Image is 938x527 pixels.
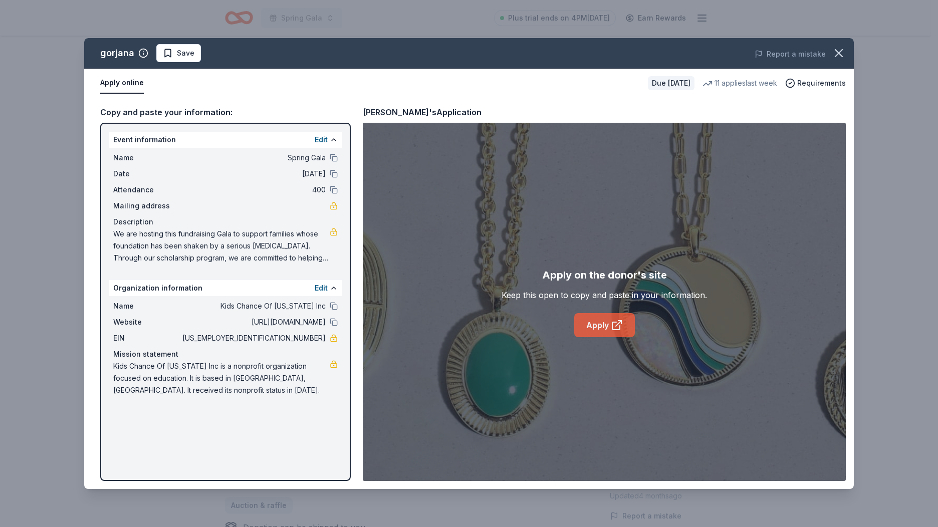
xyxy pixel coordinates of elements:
div: 11 applies last week [702,77,777,89]
span: EIN [113,332,180,344]
span: [URL][DOMAIN_NAME] [180,316,326,328]
span: Name [113,300,180,312]
span: Kids Chance Of [US_STATE] Inc [180,300,326,312]
div: Apply on the donor's site [542,267,667,283]
a: Apply [574,313,635,337]
div: Organization information [109,280,342,296]
span: Date [113,168,180,180]
span: Save [177,47,194,59]
span: 400 [180,184,326,196]
button: Edit [315,134,328,146]
button: Edit [315,282,328,294]
button: Report a mistake [755,48,826,60]
span: Requirements [797,77,846,89]
button: Requirements [785,77,846,89]
span: [DATE] [180,168,326,180]
button: Apply online [100,73,144,94]
button: Save [156,44,201,62]
div: [PERSON_NAME]'s Application [363,106,482,119]
div: Event information [109,132,342,148]
div: gorjana [100,45,134,61]
div: Due [DATE] [648,76,694,90]
span: Website [113,316,180,328]
span: [US_EMPLOYER_IDENTIFICATION_NUMBER] [180,332,326,344]
span: Mailing address [113,200,180,212]
div: Mission statement [113,348,338,360]
span: Spring Gala [180,152,326,164]
span: Kids Chance Of [US_STATE] Inc is a nonprofit organization focused on education. It is based in [G... [113,360,330,396]
span: We are hosting this fundraising Gala to support families whose foundation has been shaken by a se... [113,228,330,264]
div: Keep this open to copy and paste in your information. [502,289,707,301]
span: Name [113,152,180,164]
div: Copy and paste your information: [100,106,351,119]
div: Description [113,216,338,228]
span: Attendance [113,184,180,196]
